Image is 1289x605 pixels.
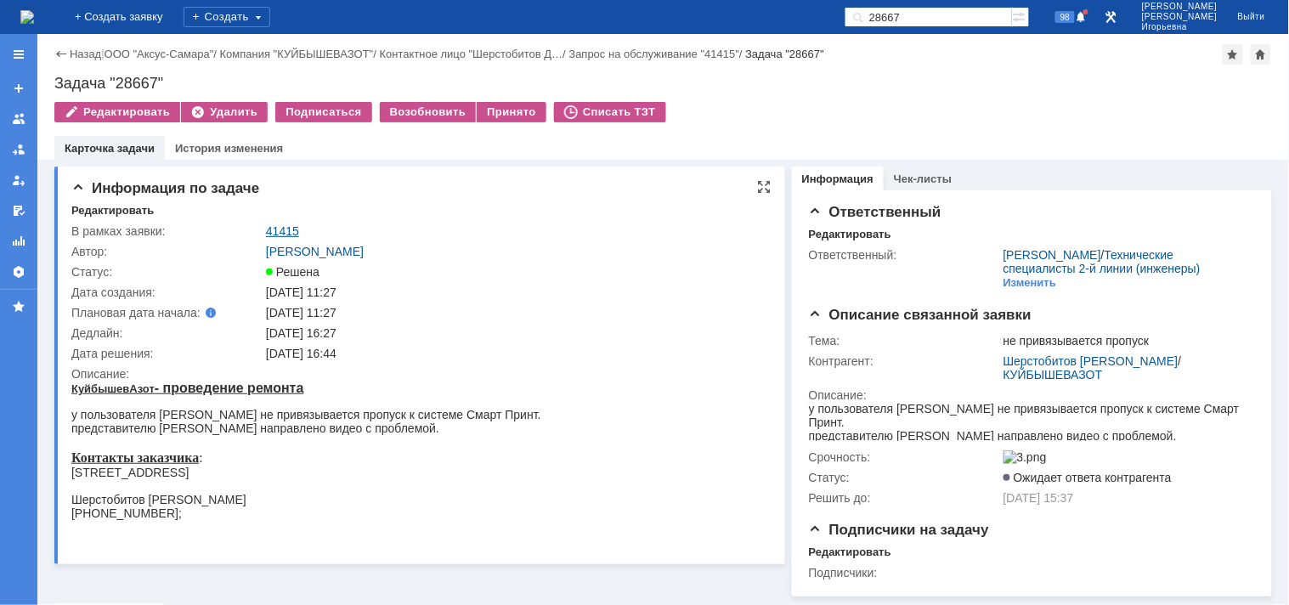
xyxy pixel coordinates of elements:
a: Чек-листы [894,172,952,185]
a: [PERSON_NAME] [266,245,364,258]
div: [DATE] 11:27 [266,306,761,319]
div: / [1003,248,1247,275]
div: Ответственный: [809,248,1000,262]
div: Дедлайн: [71,326,263,340]
div: [DATE] 16:27 [266,326,761,340]
span: [PERSON_NAME] [1142,2,1218,12]
div: Дата решения: [71,347,263,360]
span: Ожидает ответа контрагента [1003,471,1172,484]
div: Задача "28667" [54,75,1272,92]
a: Настройки [5,258,32,286]
div: / [569,48,746,60]
a: Информация [802,172,873,185]
div: Тема: [809,334,1000,348]
a: ООО "Аксус-Самара" [105,48,214,60]
div: Контрагент: [809,354,1000,368]
span: [PERSON_NAME] [1142,12,1218,22]
div: / [1003,354,1247,382]
div: / [105,48,220,60]
div: Плановая дата начала: [71,306,242,319]
a: 41415 [266,224,299,238]
div: [DATE] 11:27 [266,286,761,299]
div: не привязывается пропуск [1003,334,1247,348]
div: Дата создания: [71,286,263,299]
div: | [101,47,104,59]
div: В рамках заявки: [71,224,263,238]
div: Редактировать [809,228,891,241]
div: [DATE] 16:44 [266,347,761,360]
div: Описание: [809,388,1251,402]
a: Мои заявки [5,167,32,194]
a: История изменения [175,142,283,155]
div: Статус: [809,471,1000,484]
span: 98 [1055,11,1075,23]
div: Изменить [1003,276,1057,290]
div: Срочность: [809,450,1000,464]
span: Ответственный [809,204,941,220]
div: Сделать домашней страницей [1251,44,1271,65]
span: Расширенный поиск [1012,8,1029,24]
div: Задача "28667" [745,48,824,60]
div: На всю страницу [758,180,772,194]
span: Подписчики на задачу [809,522,989,538]
div: Статус: [71,265,263,279]
a: КУЙБЫШЕВАЗОТ [1003,368,1103,382]
span: [DATE] 15:37 [1003,491,1074,505]
a: Перейти в интерфейс администратора [1101,7,1122,27]
a: Технические специалисты 2-й линии (инженеры) [1003,248,1201,275]
span: Информация по задаче [71,180,259,196]
div: Создать [184,7,270,27]
a: Запрос на обслуживание "41415" [569,48,740,60]
a: Заявки на командах [5,105,32,133]
div: / [380,48,569,60]
img: logo [20,10,34,24]
a: Заявки в моей ответственности [5,136,32,163]
a: Компания "КУЙБЫШЕВАЗОТ" [220,48,374,60]
a: Назад [70,48,101,60]
span: Решена [266,265,319,279]
a: Перейти на домашнюю страницу [20,10,34,24]
span: Игорьевна [1142,22,1218,32]
div: / [220,48,380,60]
a: Отчеты [5,228,32,255]
span: Описание связанной заявки [809,307,1032,323]
div: Редактировать [71,204,154,218]
div: Подписчики: [809,566,1000,580]
img: 3.png [1003,450,1047,464]
a: [PERSON_NAME] [1003,248,1101,262]
div: Описание: [71,367,765,381]
a: Контактное лицо "Шерстобитов Д… [380,48,563,60]
div: Редактировать [809,546,891,559]
div: Автор: [71,245,263,258]
div: Решить до: [809,491,1000,505]
a: Создать заявку [5,75,32,102]
a: Мои согласования [5,197,32,224]
a: Шерстобитов [PERSON_NAME] [1003,354,1179,368]
div: Добавить в избранное [1223,44,1243,65]
a: Карточка задачи [65,142,155,155]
